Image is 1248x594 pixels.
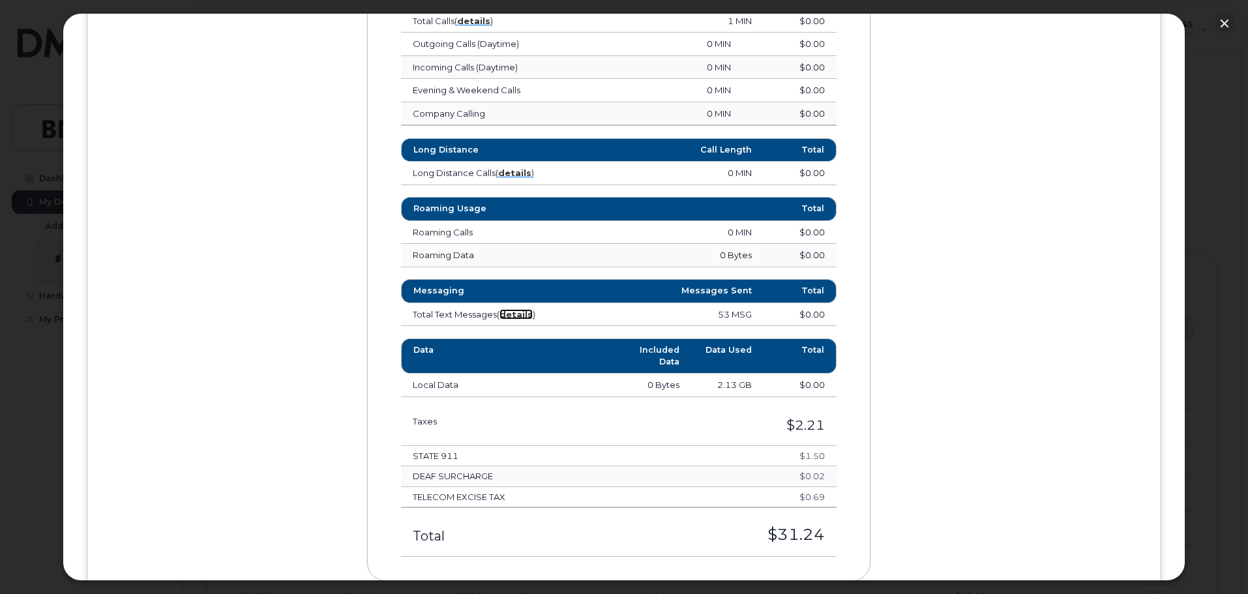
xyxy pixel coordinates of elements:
h4: DEAF SURCHARGE [413,471,695,481]
td: Local Data [401,374,619,397]
h4: STATE 911 [413,451,695,460]
h3: $2.21 [590,418,825,432]
h4: $1.50 [719,451,825,460]
a: details [499,309,533,319]
td: Total Text Messages [401,303,582,327]
td: $0.00 [764,303,836,327]
h3: Taxes [413,417,566,426]
h4: $0.69 [719,492,825,501]
h4: TELECOM EXCISE TAX [413,492,695,501]
h3: $31.24 [590,526,825,543]
td: $0.00 [764,374,836,397]
h3: Total [413,529,566,543]
iframe: Messenger Launcher [1191,537,1238,584]
td: 53 MSG [582,303,764,327]
h4: $0.02 [719,471,825,481]
th: Total [764,338,836,374]
span: ( ) [497,309,535,319]
th: Included Data [619,338,691,374]
th: Data Used [691,338,764,374]
td: 2.13 GB [691,374,764,397]
td: 0 Bytes [619,374,691,397]
th: Data [401,338,619,374]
